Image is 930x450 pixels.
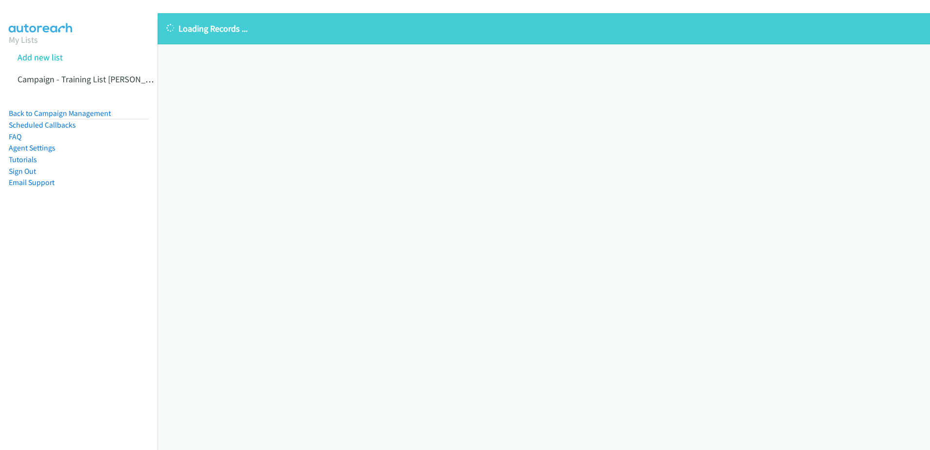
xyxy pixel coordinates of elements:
[9,34,38,45] a: My Lists
[9,132,21,141] a: FAQ
[18,74,169,85] a: Campaign - Training List [PERSON_NAME]
[9,120,76,130] a: Scheduled Callbacks
[9,109,111,118] a: Back to Campaign Management
[18,52,63,63] a: Add new list
[9,167,36,176] a: Sign Out
[9,178,54,187] a: Email Support
[9,155,37,164] a: Tutorials
[166,22,921,35] p: Loading Records ...
[9,143,55,152] a: Agent Settings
